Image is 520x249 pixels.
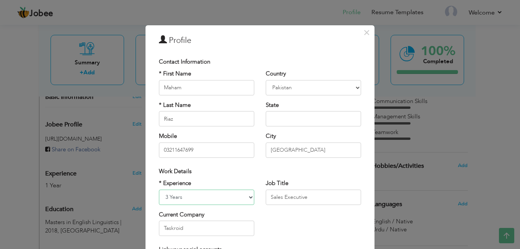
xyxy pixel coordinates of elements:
[266,70,286,78] label: Country
[159,179,191,187] label: * Experience
[363,26,370,39] span: ×
[159,132,177,140] label: Mobile
[266,101,279,109] label: State
[159,70,191,78] label: * First Name
[159,211,204,219] label: Current Company
[159,101,191,109] label: * Last Name
[360,26,373,39] button: Close
[159,58,210,66] span: Contact Information
[266,179,288,187] label: Job Title
[159,167,191,175] span: Work Details
[266,132,276,140] label: City
[159,35,361,46] h3: Profile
